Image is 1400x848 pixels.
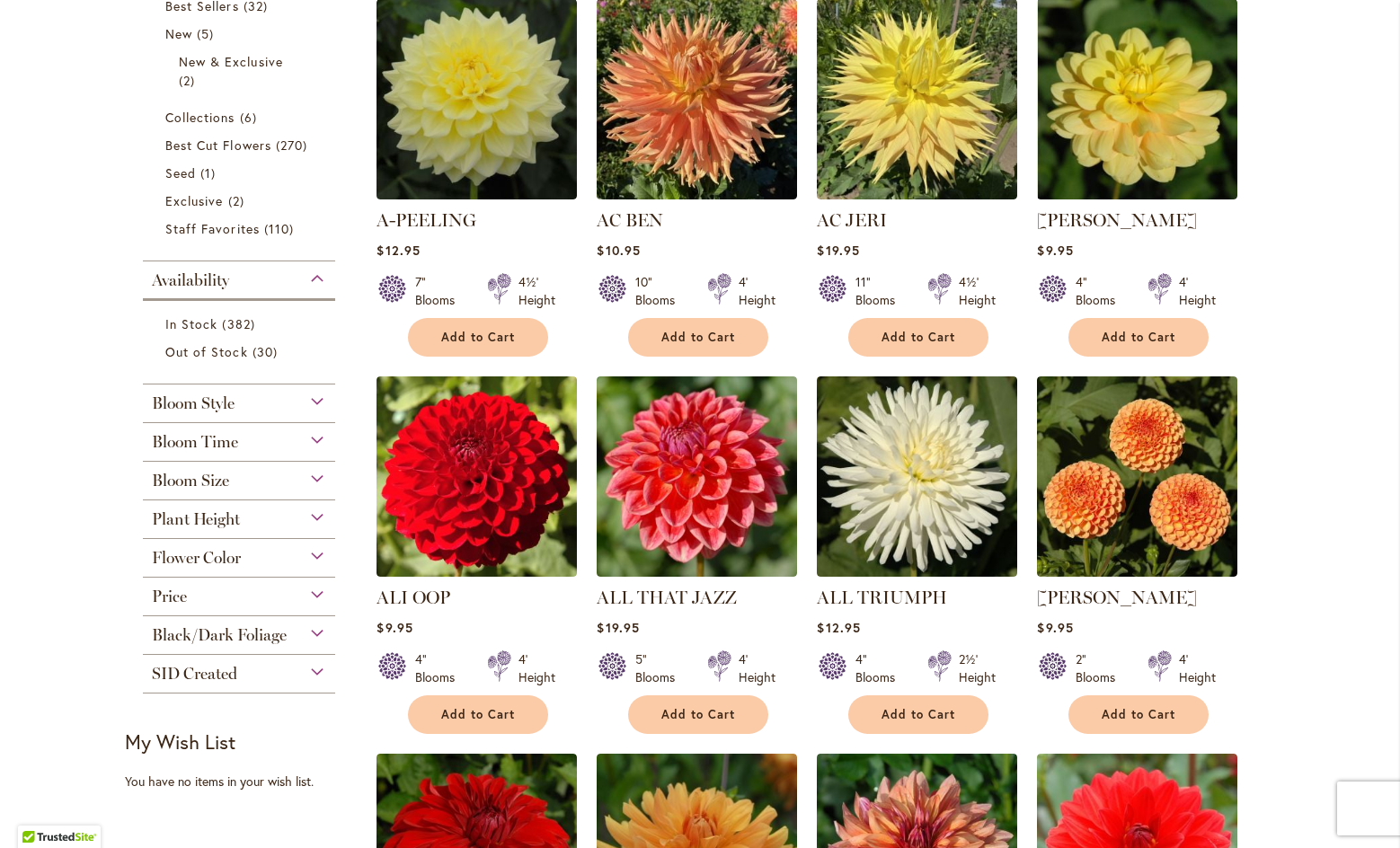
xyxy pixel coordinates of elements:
[228,191,249,210] span: 2
[197,24,218,43] span: 5
[377,376,577,577] img: ALI OOP
[1179,273,1216,309] div: 4' Height
[1068,318,1209,357] button: Add to Cart
[408,318,548,357] button: Add to Cart
[179,52,304,90] a: New &amp; Exclusive
[165,109,235,126] span: Collections
[1179,650,1216,686] div: 4' Height
[817,619,860,636] span: $12.95
[817,563,1017,580] a: ALL TRIUMPH
[165,191,317,210] a: Exclusive
[848,318,988,357] button: Add to Cart
[597,186,797,203] a: AC BEN
[165,192,223,209] span: Exclusive
[597,619,639,636] span: $19.95
[165,220,260,237] span: Staff Favorites
[817,186,1017,203] a: AC Jeri
[1037,242,1073,259] span: $9.95
[855,273,906,309] div: 11" Blooms
[152,432,238,452] span: Bloom Time
[1076,273,1126,309] div: 4" Blooms
[13,784,64,835] iframe: Launch Accessibility Center
[1037,587,1197,608] a: [PERSON_NAME]
[377,563,577,580] a: ALI OOP
[152,393,235,413] span: Bloom Style
[1037,563,1237,580] a: AMBER QUEEN
[628,695,768,734] button: Add to Cart
[165,108,317,127] a: Collections
[848,695,988,734] button: Add to Cart
[882,330,955,345] span: Add to Cart
[518,273,555,309] div: 4½' Height
[882,707,955,722] span: Add to Cart
[276,136,312,155] span: 270
[165,219,317,238] a: Staff Favorites
[1037,186,1237,203] a: AHOY MATEY
[1102,330,1175,345] span: Add to Cart
[165,342,317,361] a: Out of Stock 30
[264,219,298,238] span: 110
[165,137,271,154] span: Best Cut Flowers
[597,376,797,577] img: ALL THAT JAZZ
[152,625,287,645] span: Black/Dark Foliage
[165,314,317,333] a: In Stock 382
[739,273,775,309] div: 4' Height
[518,650,555,686] div: 4' Height
[152,664,237,684] span: SID Created
[152,471,229,490] span: Bloom Size
[635,650,686,686] div: 5" Blooms
[240,108,261,127] span: 6
[628,318,768,357] button: Add to Cart
[165,315,217,332] span: In Stock
[415,273,465,309] div: 7" Blooms
[152,587,187,606] span: Price
[152,548,241,568] span: Flower Color
[179,53,283,70] span: New & Exclusive
[1068,695,1209,734] button: Add to Cart
[1037,376,1237,577] img: AMBER QUEEN
[817,587,947,608] a: ALL TRIUMPH
[597,242,640,259] span: $10.95
[377,209,476,231] a: A-PEELING
[661,330,735,345] span: Add to Cart
[959,650,996,686] div: 2½' Height
[165,163,317,182] a: Seed
[597,587,737,608] a: ALL THAT JAZZ
[179,71,199,90] span: 2
[222,314,259,333] span: 382
[415,650,465,686] div: 4" Blooms
[441,707,515,722] span: Add to Cart
[408,695,548,734] button: Add to Cart
[817,376,1017,577] img: ALL TRIUMPH
[1102,707,1175,722] span: Add to Cart
[125,729,235,755] strong: My Wish List
[441,330,515,345] span: Add to Cart
[661,707,735,722] span: Add to Cart
[253,342,282,361] span: 30
[165,24,317,43] a: New
[152,509,240,529] span: Plant Height
[1037,209,1197,231] a: [PERSON_NAME]
[959,273,996,309] div: 4½' Height
[152,270,229,290] span: Availability
[165,136,317,155] a: Best Cut Flowers
[165,25,192,42] span: New
[377,619,412,636] span: $9.95
[165,343,248,360] span: Out of Stock
[377,186,577,203] a: A-Peeling
[817,242,859,259] span: $19.95
[739,650,775,686] div: 4' Height
[125,773,365,791] div: You have no items in your wish list.
[377,242,420,259] span: $12.95
[597,209,663,231] a: AC BEN
[377,587,450,608] a: ALI OOP
[817,209,887,231] a: AC JERI
[597,563,797,580] a: ALL THAT JAZZ
[200,163,220,182] span: 1
[635,273,686,309] div: 10" Blooms
[1076,650,1126,686] div: 2" Blooms
[855,650,906,686] div: 4" Blooms
[1037,619,1073,636] span: $9.95
[165,164,196,181] span: Seed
